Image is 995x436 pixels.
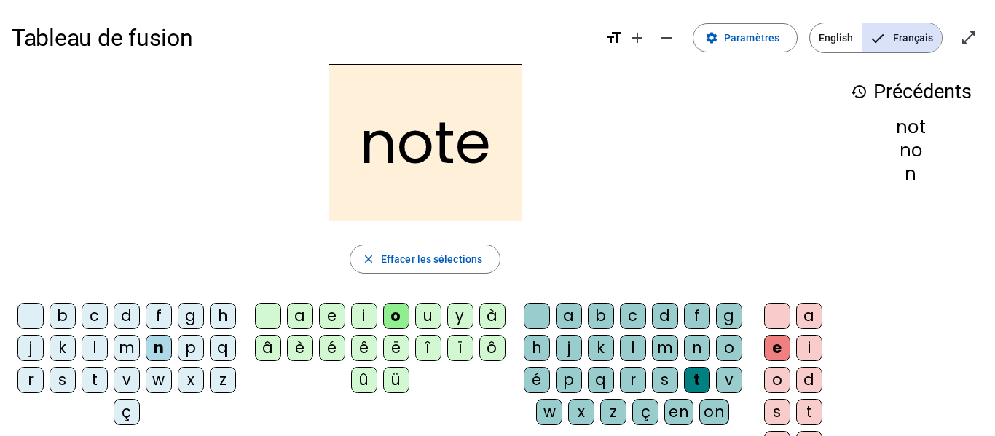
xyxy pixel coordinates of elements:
[705,31,718,44] mat-icon: settings
[684,367,710,393] div: t
[699,399,729,425] div: on
[588,335,614,361] div: k
[716,367,742,393] div: v
[809,23,943,53] mat-button-toggle-group: Language selection
[178,367,204,393] div: x
[447,303,473,329] div: y
[479,303,506,329] div: à
[383,303,409,329] div: o
[479,335,506,361] div: ô
[764,399,790,425] div: s
[620,367,646,393] div: r
[351,335,377,361] div: ê
[50,367,76,393] div: s
[693,23,798,52] button: Paramètres
[556,367,582,393] div: p
[82,367,108,393] div: t
[82,303,108,329] div: c
[362,253,375,266] mat-icon: close
[114,303,140,329] div: d
[350,245,500,274] button: Effacer les sélections
[556,303,582,329] div: a
[652,335,678,361] div: m
[287,303,313,329] div: a
[351,367,377,393] div: û
[620,335,646,361] div: l
[351,303,377,329] div: i
[114,399,140,425] div: ç
[210,335,236,361] div: q
[684,303,710,329] div: f
[210,303,236,329] div: h
[796,399,822,425] div: t
[383,367,409,393] div: ü
[255,335,281,361] div: â
[319,303,345,329] div: e
[810,23,862,52] span: English
[588,367,614,393] div: q
[684,335,710,361] div: n
[588,303,614,329] div: b
[652,23,681,52] button: Diminuer la taille de la police
[17,335,44,361] div: j
[329,64,522,221] h2: note
[850,165,972,183] div: n
[652,303,678,329] div: d
[850,119,972,136] div: not
[556,335,582,361] div: j
[568,399,594,425] div: x
[623,23,652,52] button: Augmenter la taille de la police
[764,335,790,361] div: e
[536,399,562,425] div: w
[764,367,790,393] div: o
[287,335,313,361] div: è
[114,367,140,393] div: v
[605,29,623,47] mat-icon: format_size
[82,335,108,361] div: l
[850,142,972,159] div: no
[210,367,236,393] div: z
[415,335,441,361] div: î
[850,83,868,100] mat-icon: history
[415,303,441,329] div: u
[524,367,550,393] div: é
[12,15,594,61] h1: Tableau de fusion
[716,303,742,329] div: g
[716,335,742,361] div: o
[50,335,76,361] div: k
[658,29,675,47] mat-icon: remove
[178,303,204,329] div: g
[319,335,345,361] div: é
[383,335,409,361] div: ë
[796,367,822,393] div: d
[146,367,172,393] div: w
[447,335,473,361] div: ï
[600,399,626,425] div: z
[620,303,646,329] div: c
[850,76,972,108] h3: Précédents
[381,250,482,268] span: Effacer les sélections
[114,335,140,361] div: m
[724,29,779,47] span: Paramètres
[146,303,172,329] div: f
[960,29,978,47] mat-icon: open_in_full
[632,399,658,425] div: ç
[146,335,172,361] div: n
[862,23,942,52] span: Français
[796,303,822,329] div: a
[524,335,550,361] div: h
[652,367,678,393] div: s
[178,335,204,361] div: p
[664,399,693,425] div: en
[954,23,983,52] button: Entrer en plein écran
[629,29,646,47] mat-icon: add
[50,303,76,329] div: b
[796,335,822,361] div: i
[17,367,44,393] div: r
